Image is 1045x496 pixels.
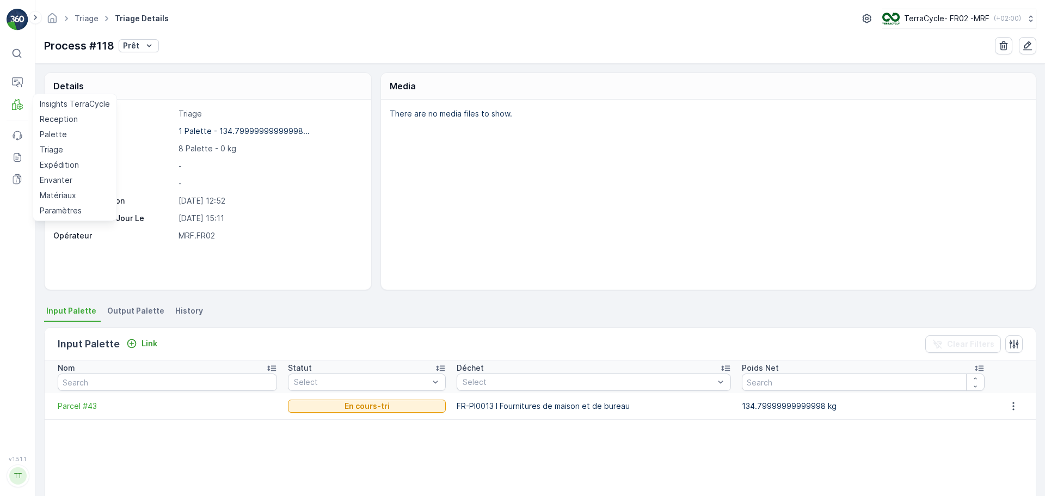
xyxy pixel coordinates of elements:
p: - [179,161,360,172]
p: MRF.FR02 [179,230,360,241]
p: Select [294,377,429,388]
p: Link [142,338,157,349]
p: Media [390,79,416,93]
p: Déchet [457,363,484,373]
button: Clear Filters [925,335,1001,353]
a: Triage [75,14,99,23]
button: TT [7,464,28,487]
p: Opérateur [53,230,174,241]
p: Prêt [123,40,139,51]
p: [DATE] 12:52 [179,195,360,206]
p: Nom [58,363,75,373]
p: ( +02:00 ) [994,14,1021,23]
p: Triage [179,108,360,119]
p: There are no media files to show. [390,108,1024,119]
button: Prêt [119,39,159,52]
p: Clear Filters [947,339,994,350]
img: logo [7,9,28,30]
span: v 1.51.1 [7,456,28,462]
p: Input Palette [58,336,120,352]
p: Details [53,79,84,93]
button: En cours-tri [288,400,446,413]
p: Process #118 [44,38,114,54]
p: 134.79999999999998 kg [742,401,985,412]
p: 8 Palette - 0 kg [179,143,360,154]
p: Select [463,377,714,388]
span: History [175,305,203,316]
p: FR-PI0013 I Fournitures de maison et de bureau [457,401,731,412]
p: TerraCycle- FR02 -MRF [904,13,989,24]
input: Search [742,373,985,391]
a: Homepage [46,16,58,26]
div: TT [9,467,27,485]
input: Search [58,373,277,391]
p: - [179,178,360,189]
button: TerraCycle- FR02 -MRF(+02:00) [882,9,1036,28]
p: En cours-tri [345,401,390,412]
button: Link [122,337,162,350]
span: Output Palette [107,305,164,316]
span: Triage Details [113,13,171,24]
span: Input Palette [46,305,96,316]
p: Statut [288,363,312,373]
p: [DATE] 15:11 [179,213,360,224]
p: Poids Net [742,363,779,373]
a: Parcel #43 [58,401,277,412]
img: terracycle.png [882,13,900,25]
p: 1 Palette - 134.79999999999998... [179,126,310,136]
